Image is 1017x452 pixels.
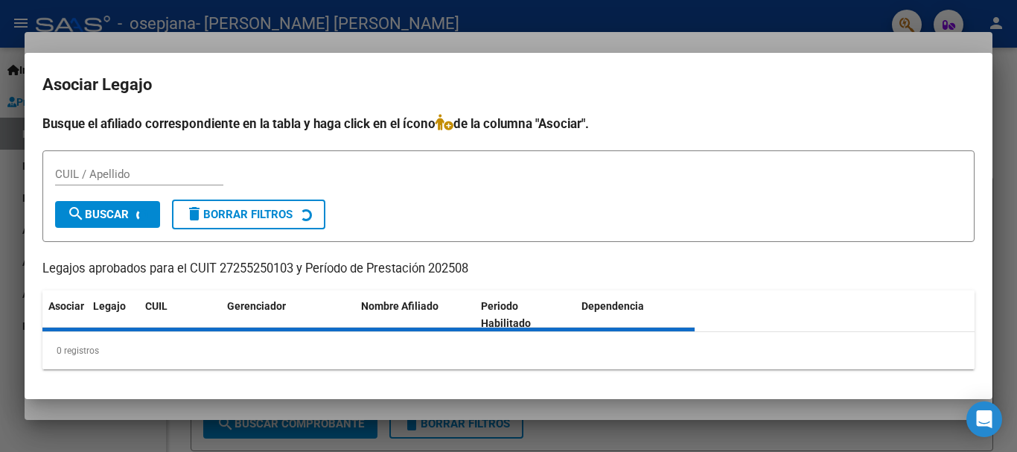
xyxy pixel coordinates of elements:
span: CUIL [145,300,168,312]
span: Legajo [93,300,126,312]
p: Legajos aprobados para el CUIT 27255250103 y Período de Prestación 202508 [42,260,975,278]
span: Dependencia [581,300,644,312]
mat-icon: delete [185,205,203,223]
span: Asociar [48,300,84,312]
datatable-header-cell: CUIL [139,290,221,340]
span: Borrar Filtros [185,208,293,221]
mat-icon: search [67,205,85,223]
datatable-header-cell: Nombre Afiliado [355,290,475,340]
h2: Asociar Legajo [42,71,975,99]
span: Periodo Habilitado [481,300,531,329]
div: Open Intercom Messenger [966,401,1002,437]
button: Borrar Filtros [172,200,325,229]
datatable-header-cell: Asociar [42,290,87,340]
datatable-header-cell: Gerenciador [221,290,355,340]
span: Gerenciador [227,300,286,312]
datatable-header-cell: Legajo [87,290,139,340]
span: Buscar [67,208,129,221]
div: 0 registros [42,332,975,369]
datatable-header-cell: Periodo Habilitado [475,290,576,340]
h4: Busque el afiliado correspondiente en la tabla y haga click en el ícono de la columna "Asociar". [42,114,975,133]
button: Buscar [55,201,160,228]
span: Nombre Afiliado [361,300,439,312]
datatable-header-cell: Dependencia [576,290,695,340]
